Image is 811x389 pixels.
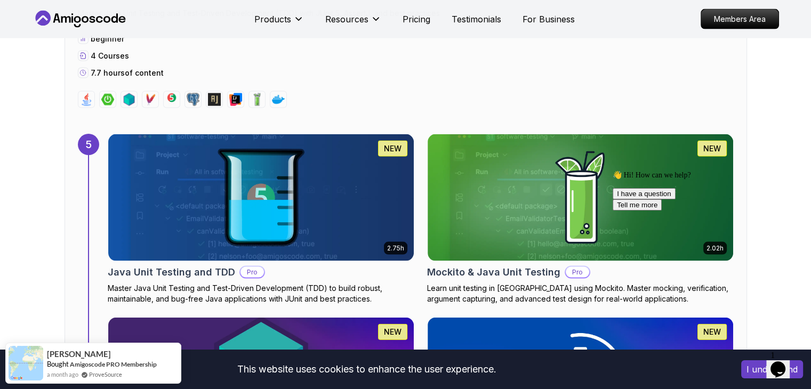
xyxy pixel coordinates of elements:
a: Testimonials [452,13,501,26]
p: NEW [384,143,402,154]
p: Products [254,13,291,26]
button: Resources [325,13,381,34]
h2: Java Unit Testing and TDD [108,265,235,280]
iframe: chat widget [608,166,800,341]
div: 👋 Hi! How can we help?I have a questionTell me more [4,4,196,44]
img: mockito logo [251,93,263,106]
span: [PERSON_NAME] [47,350,111,359]
p: Learn unit testing in [GEOGRAPHIC_DATA] using Mockito. Master mocking, verification, argument cap... [427,283,734,304]
p: Pro [566,267,589,278]
a: Mockito & Java Unit Testing card2.02hNEWMockito & Java Unit TestingProLearn unit testing in [GEOG... [427,134,734,304]
p: Members Area [701,10,778,29]
img: junit logo [165,93,178,106]
p: beginner [91,34,124,44]
img: assertj logo [208,93,221,106]
span: 4 Courses [91,51,129,60]
button: Tell me more [4,33,53,44]
a: Members Area [701,9,779,29]
img: Mockito & Java Unit Testing card [428,134,733,261]
img: postgres logo [187,93,199,106]
a: ProveSource [89,370,122,379]
span: 👋 Hi! How can we help? [4,5,82,13]
a: For Business [523,13,575,26]
span: Bought [47,360,69,368]
p: Pro [240,267,264,278]
img: testcontainers logo [123,93,135,106]
iframe: chat widget [766,346,800,378]
img: maven logo [144,93,157,106]
img: provesource social proof notification image [9,346,43,380]
button: Accept cookies [741,360,803,378]
p: 7.7 hours of content [91,68,164,78]
button: Products [254,13,304,34]
a: Amigoscode PRO Membership [70,360,157,368]
img: java logo [80,93,93,106]
img: spring-boot logo [101,93,114,106]
p: Resources [325,13,368,26]
h2: Mockito & Java Unit Testing [427,265,560,280]
img: intellij logo [229,93,242,106]
span: a month ago [47,370,78,379]
button: I have a question [4,22,67,33]
a: Java Unit Testing and TDD card2.75hNEWJava Unit Testing and TDDProMaster Java Unit Testing and Te... [108,134,414,304]
a: Pricing [403,13,430,26]
p: 2.75h [387,244,404,253]
p: NEW [384,327,402,337]
div: 5 [78,134,99,155]
p: NEW [703,143,721,154]
img: Java Unit Testing and TDD card [108,134,414,261]
div: This website uses cookies to enhance the user experience. [8,358,725,381]
img: docker logo [272,93,285,106]
p: Master Java Unit Testing and Test-Driven Development (TDD) to build robust, maintainable, and bug... [108,283,414,304]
